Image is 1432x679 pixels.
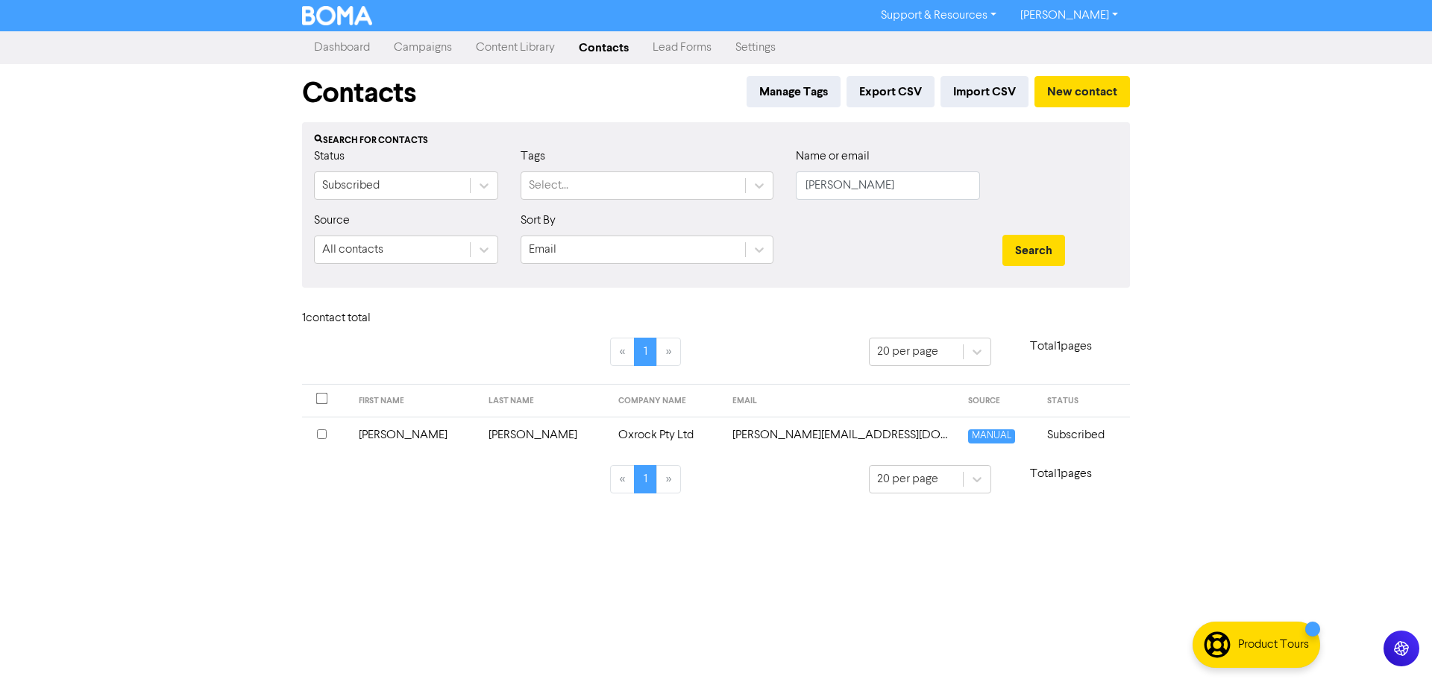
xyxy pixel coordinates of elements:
[1034,76,1130,107] button: New contact
[567,33,641,63] a: Contacts
[723,33,788,63] a: Settings
[521,148,545,165] label: Tags
[609,385,723,417] th: COMPANY NAME
[723,417,959,453] td: barry@oxrock.com.au
[877,343,938,361] div: 20 per page
[609,417,723,453] td: Oxrock Pty Ltd
[302,6,372,25] img: BOMA Logo
[302,33,382,63] a: Dashboard
[350,385,480,417] th: FIRST NAME
[350,417,480,453] td: [PERSON_NAME]
[1038,417,1130,453] td: Subscribed
[521,212,556,230] label: Sort By
[480,417,609,453] td: [PERSON_NAME]
[1008,4,1130,28] a: [PERSON_NAME]
[314,212,350,230] label: Source
[1002,235,1065,266] button: Search
[796,148,870,165] label: Name or email
[847,76,935,107] button: Export CSV
[1357,607,1432,679] iframe: Chat Widget
[322,241,383,259] div: All contacts
[314,148,345,165] label: Status
[723,385,959,417] th: EMAIL
[634,465,657,493] a: Page 1 is your current page
[641,33,723,63] a: Lead Forms
[322,177,380,195] div: Subscribed
[382,33,464,63] a: Campaigns
[991,338,1130,356] p: Total 1 pages
[464,33,567,63] a: Content Library
[959,385,1038,417] th: SOURCE
[940,76,1029,107] button: Import CSV
[314,134,1118,148] div: Search for contacts
[968,429,1015,443] span: MANUAL
[302,76,416,110] h1: Contacts
[1038,385,1130,417] th: STATUS
[529,177,568,195] div: Select...
[991,465,1130,483] p: Total 1 pages
[869,4,1008,28] a: Support & Resources
[747,76,841,107] button: Manage Tags
[529,241,556,259] div: Email
[877,470,938,488] div: 20 per page
[302,312,421,326] h6: 1 contact total
[634,338,657,366] a: Page 1 is your current page
[480,385,609,417] th: LAST NAME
